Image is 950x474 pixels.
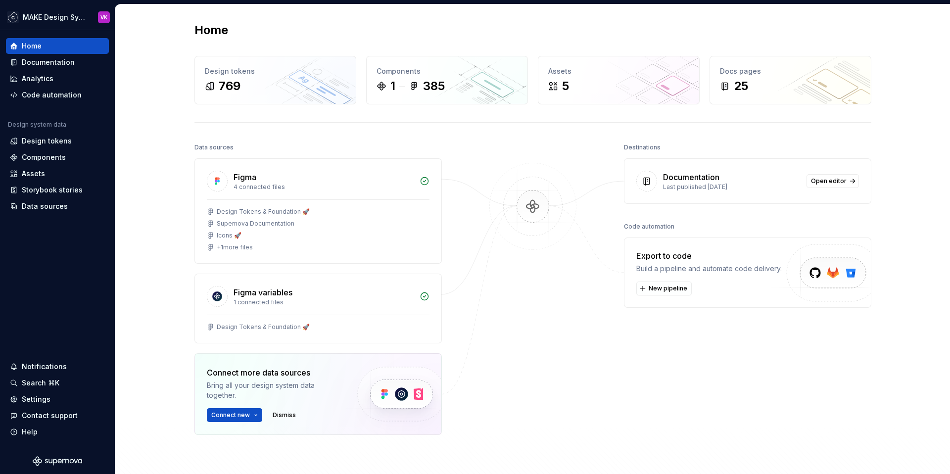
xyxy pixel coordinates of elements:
button: Help [6,424,109,440]
div: Supernova Documentation [217,220,294,228]
button: Search ⌘K [6,375,109,391]
a: Components1385 [366,56,528,104]
a: Docs pages25 [710,56,871,104]
a: Assets [6,166,109,182]
a: Figma4 connected filesDesign Tokens & Foundation 🚀Supernova DocumentationIcons 🚀+1more files [194,158,442,264]
a: Data sources [6,198,109,214]
div: Assets [548,66,689,76]
div: Design Tokens & Foundation 🚀 [217,208,310,216]
svg: Supernova Logo [33,456,82,466]
div: Components [22,152,66,162]
button: Connect new [207,408,262,422]
div: Analytics [22,74,53,84]
button: MAKE Design SystemVK [2,6,113,28]
h2: Home [194,22,228,38]
div: Documentation [22,57,75,67]
div: 4 connected files [234,183,414,191]
a: Components [6,149,109,165]
div: Data sources [22,201,68,211]
div: Storybook stories [22,185,83,195]
div: Contact support [22,411,78,421]
div: Design Tokens & Foundation 🚀 [217,323,310,331]
div: Figma [234,171,256,183]
button: Notifications [6,359,109,375]
a: Analytics [6,71,109,87]
a: Figma variables1 connected filesDesign Tokens & Foundation 🚀 [194,274,442,343]
div: Data sources [194,141,234,154]
button: New pipeline [636,282,692,295]
div: Components [377,66,518,76]
a: Settings [6,391,109,407]
div: Home [22,41,42,51]
div: Notifications [22,362,67,372]
span: New pipeline [649,284,687,292]
div: Build a pipeline and automate code delivery. [636,264,782,274]
a: Storybook stories [6,182,109,198]
div: + 1 more files [217,243,253,251]
div: Bring all your design system data together. [207,380,340,400]
div: Destinations [624,141,661,154]
div: Assets [22,169,45,179]
div: Design tokens [22,136,72,146]
span: Open editor [811,177,847,185]
a: Design tokens [6,133,109,149]
div: Export to code [636,250,782,262]
button: Dismiss [268,408,300,422]
div: 1 [390,78,395,94]
div: 769 [219,78,240,94]
div: Settings [22,394,50,404]
a: Home [6,38,109,54]
img: f5634f2a-3c0d-4c0b-9dc3-3862a3e014c7.png [7,11,19,23]
div: 25 [734,78,748,94]
div: Icons 🚀 [217,232,241,239]
a: Open editor [807,174,859,188]
div: Figma variables [234,286,292,298]
div: Docs pages [720,66,861,76]
div: Code automation [624,220,674,234]
span: Dismiss [273,411,296,419]
div: 5 [562,78,569,94]
div: VK [100,13,107,21]
div: Design system data [8,121,66,129]
div: Connect more data sources [207,367,340,379]
div: 1 connected files [234,298,414,306]
a: Documentation [6,54,109,70]
span: Connect new [211,411,250,419]
div: Search ⌘K [22,378,59,388]
a: Assets5 [538,56,700,104]
div: Help [22,427,38,437]
button: Contact support [6,408,109,424]
div: Last published [DATE] [663,183,801,191]
a: Design tokens769 [194,56,356,104]
div: Design tokens [205,66,346,76]
div: Documentation [663,171,719,183]
div: MAKE Design System [23,12,86,22]
div: 385 [423,78,445,94]
a: Code automation [6,87,109,103]
div: Code automation [22,90,82,100]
